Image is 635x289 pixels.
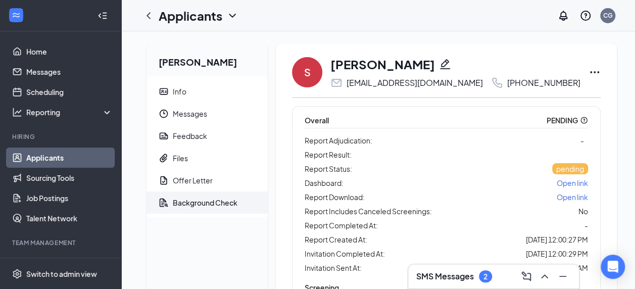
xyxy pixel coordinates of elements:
a: ClockMessages [146,103,268,125]
span: Messages [173,103,260,125]
a: Open link [557,177,588,188]
button: ChevronUp [536,268,553,284]
span: [DATE] 11:49:48 AM [526,262,588,273]
span: Report Includes Canceled Screenings: [305,206,432,217]
a: Open link [557,191,588,203]
div: Reporting [26,107,113,117]
span: Report Result: [305,149,352,160]
a: Messages [26,62,113,82]
a: DocumentApproveOffer Letter [146,169,268,191]
a: Home [26,41,113,62]
a: Job Postings [26,188,113,208]
span: - [580,136,584,145]
a: Scheduling [26,82,113,102]
svg: Ellipses [589,66,601,78]
a: ReportFeedback [146,125,268,147]
div: S [304,65,311,79]
span: Report Completed At: [305,220,378,231]
svg: DocumentSearch [159,198,169,208]
svg: ChevronLeft [142,10,155,22]
div: [PHONE_NUMBER] [507,78,580,88]
div: [EMAIL_ADDRESS][DOMAIN_NAME] [347,78,483,88]
h3: SMS Messages [416,271,474,282]
svg: Pencil [439,58,451,70]
div: 2 [483,272,487,281]
svg: Collapse [97,11,108,21]
span: Invitation Sent At: [305,262,362,273]
div: No [578,206,588,217]
span: Report Download: [305,191,365,203]
svg: Email [330,77,343,89]
span: PENDING [547,115,578,126]
span: [DATE] 12:00:29 PM [526,248,588,259]
span: [DATE] 12:00:27 PM [526,234,588,245]
span: Invitation Completed At: [305,248,385,259]
span: Overall [305,115,329,126]
svg: Minimize [557,270,569,282]
h1: Applicants [159,7,222,24]
a: Team [26,254,113,274]
svg: ChevronUp [539,270,551,282]
a: Applicants [26,148,113,168]
div: Files [173,153,188,163]
a: Sourcing Tools [26,168,113,188]
svg: DocumentApprove [159,175,169,185]
div: Feedback [173,131,207,141]
svg: ContactCard [159,86,169,97]
span: Open link [557,178,588,187]
button: Minimize [555,268,571,284]
svg: Settings [12,269,22,279]
span: Dashboard: [305,177,344,188]
h2: [PERSON_NAME] [146,43,268,76]
svg: Clock [159,109,169,119]
svg: Phone [491,77,503,89]
div: Info [173,86,186,97]
a: ContactCardInfo [146,80,268,103]
div: Team Management [12,238,111,247]
span: Open link [557,192,588,202]
span: Report Adjudication: [305,135,372,146]
h1: [PERSON_NAME] [330,56,435,73]
svg: Paperclip [159,153,169,163]
div: Open Intercom Messenger [601,255,625,279]
svg: QuestionInfo [579,10,592,22]
svg: QuestionInfo [580,116,588,124]
svg: ChevronDown [226,10,238,22]
div: Background Check [173,198,237,208]
span: - [584,220,588,231]
div: Hiring [12,132,111,141]
a: PaperclipFiles [146,147,268,169]
div: Switch to admin view [26,269,97,279]
svg: ComposeMessage [520,270,532,282]
div: Offer Letter [173,175,213,185]
span: Report Status: [305,163,352,174]
a: DocumentSearchBackground Check [146,191,268,214]
div: CG [603,11,613,20]
button: ComposeMessage [518,268,534,284]
svg: Report [159,131,169,141]
a: Talent Network [26,208,113,228]
span: Report Created At: [305,234,367,245]
span: pending [556,164,584,173]
svg: Notifications [557,10,569,22]
svg: WorkstreamLogo [11,10,21,20]
svg: Analysis [12,107,22,117]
